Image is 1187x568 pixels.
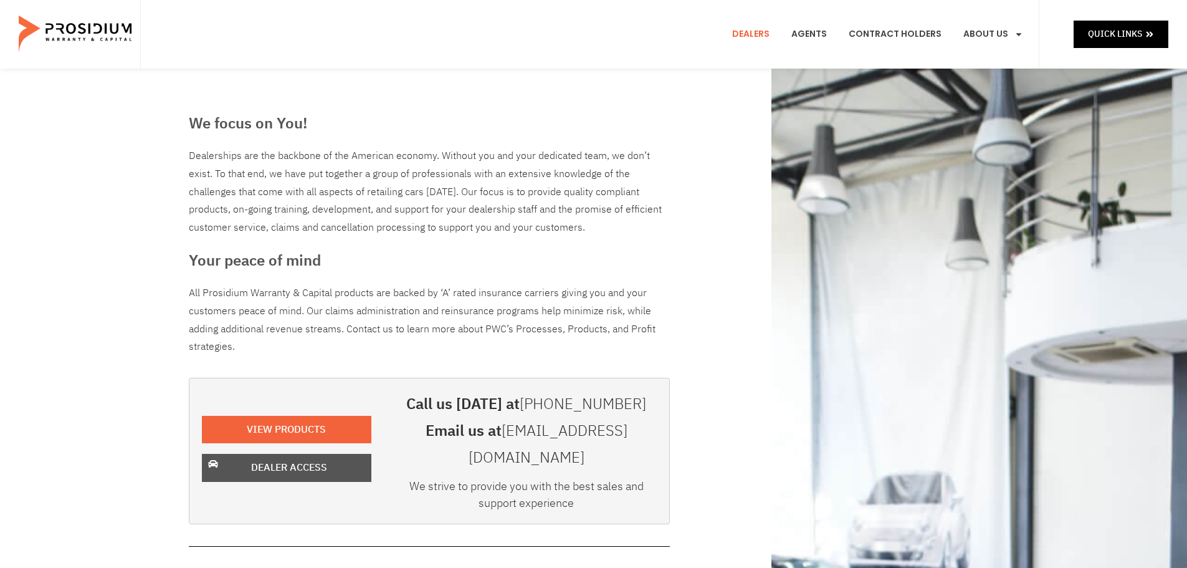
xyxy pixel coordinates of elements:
div: We strive to provide you with the best sales and support experience [396,478,657,517]
span: Quick Links [1088,26,1142,42]
h3: We focus on You! [189,112,670,135]
a: View Products [202,416,371,444]
p: All Prosidium Warranty & Capital products are backed by ‘A’ rated insurance carriers giving you a... [189,284,670,356]
a: Contract Holders [839,11,951,57]
a: [PHONE_NUMBER] [520,393,646,415]
a: About Us [954,11,1032,57]
span: Last Name [241,1,280,11]
a: [EMAIL_ADDRESS][DOMAIN_NAME] [469,420,627,469]
nav: Menu [723,11,1032,57]
a: Dealers [723,11,779,57]
h3: Call us [DATE] at [396,391,657,418]
h3: Email us at [396,418,657,471]
span: Dealer Access [251,459,327,477]
span: View Products [247,421,326,439]
a: Dealer Access [202,454,371,482]
h3: Your peace of mind [189,249,670,272]
a: Agents [782,11,836,57]
a: Quick Links [1074,21,1168,47]
div: Dealerships are the backbone of the American economy. Without you and your dedicated team, we don... [189,147,670,237]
